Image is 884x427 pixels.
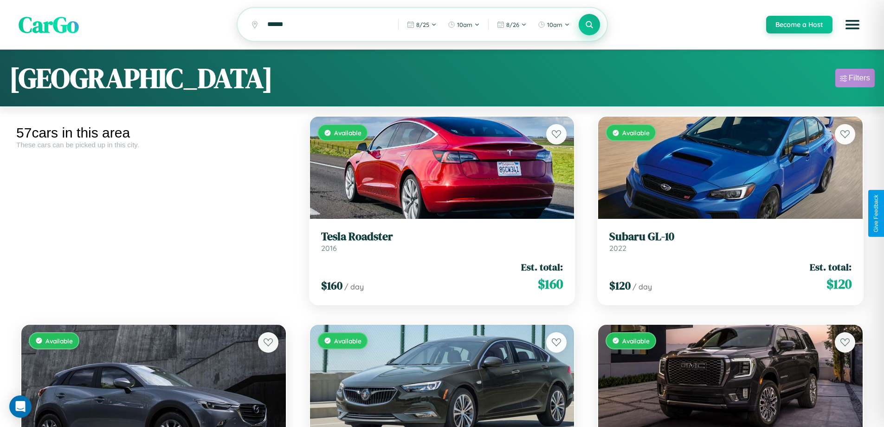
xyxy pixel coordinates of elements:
span: $ 160 [538,275,563,293]
button: 8/26 [492,17,531,32]
button: 10am [443,17,484,32]
h1: [GEOGRAPHIC_DATA] [9,59,273,97]
span: Available [622,337,650,345]
span: Est. total: [521,260,563,274]
button: 10am [533,17,574,32]
div: Open Intercom Messenger [9,395,32,418]
span: / day [344,282,364,291]
span: 10am [457,21,472,28]
a: Tesla Roadster2016 [321,230,563,253]
div: Give Feedback [873,195,879,232]
span: 2016 [321,243,337,253]
span: 8 / 25 [416,21,429,28]
a: Subaru GL-102022 [609,230,852,253]
span: Available [334,337,361,345]
h3: Tesla Roadster [321,230,563,243]
span: Available [622,129,650,137]
span: 8 / 26 [506,21,519,28]
span: CarGo [19,9,79,40]
span: Est. total: [810,260,852,274]
span: Available [45,337,73,345]
span: $ 160 [321,278,342,293]
button: 8/25 [402,17,441,32]
button: Become a Host [766,16,832,33]
h3: Subaru GL-10 [609,230,852,243]
div: These cars can be picked up in this city. [16,141,291,149]
div: Filters [849,73,870,83]
span: $ 120 [826,275,852,293]
button: Filters [835,69,875,87]
span: 10am [547,21,562,28]
span: Available [334,129,361,137]
span: / day [632,282,652,291]
button: Open menu [839,12,865,38]
span: 2022 [609,243,626,253]
div: 57 cars in this area [16,125,291,141]
span: $ 120 [609,278,631,293]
